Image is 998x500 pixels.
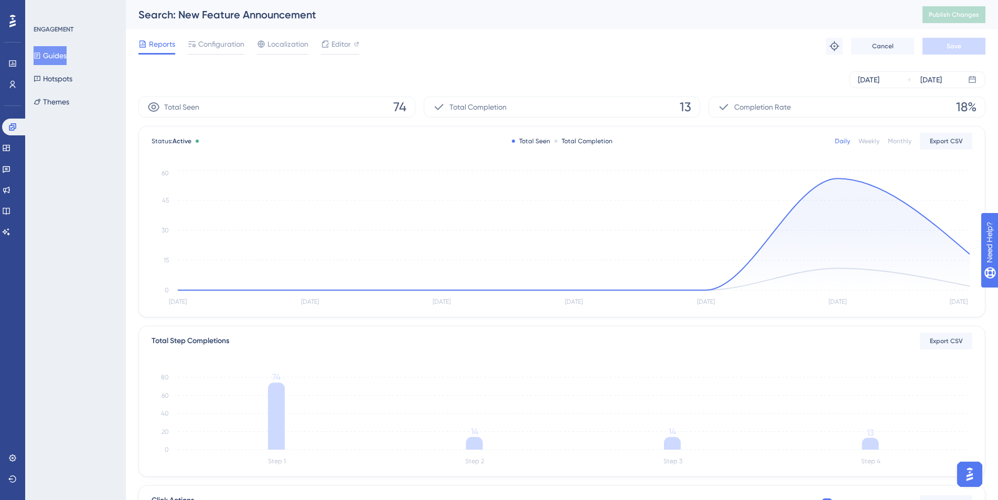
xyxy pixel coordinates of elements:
[888,137,911,145] div: Monthly
[331,38,351,50] span: Editor
[268,458,286,465] tspan: Step 1
[835,137,850,145] div: Daily
[34,69,72,88] button: Hotspots
[512,137,550,145] div: Total Seen
[920,333,972,349] button: Export CSV
[565,298,583,305] tspan: [DATE]
[922,6,985,23] button: Publish Changes
[161,410,169,417] tspan: 40
[138,7,896,22] div: Search: New Feature Announcement
[867,428,874,438] tspan: 13
[152,137,191,145] span: Status:
[165,286,169,294] tspan: 0
[465,458,484,465] tspan: Step 2
[267,38,308,50] span: Localization
[554,137,613,145] div: Total Completion
[149,38,175,50] span: Reports
[861,458,881,465] tspan: Step 4
[929,10,979,19] span: Publish Changes
[471,427,478,437] tspan: 14
[164,257,169,264] tspan: 15
[930,337,963,345] span: Export CSV
[920,133,972,150] button: Export CSV
[393,99,406,115] span: 74
[301,298,319,305] tspan: [DATE]
[872,42,894,50] span: Cancel
[858,73,879,86] div: [DATE]
[930,137,963,145] span: Export CSV
[25,3,66,15] span: Need Help?
[162,227,169,234] tspan: 30
[663,458,682,465] tspan: Step 3
[162,392,169,399] tspan: 60
[164,101,199,113] span: Total Seen
[669,427,676,437] tspan: 14
[165,446,169,453] tspan: 0
[956,99,976,115] span: 18%
[169,298,187,305] tspan: [DATE]
[734,101,791,113] span: Completion Rate
[829,298,846,305] tspan: [DATE]
[162,428,169,435] tspan: 20
[152,335,229,347] div: Total Step Completions
[162,197,169,204] tspan: 45
[859,137,879,145] div: Weekly
[198,38,244,50] span: Configuration
[697,298,715,305] tspan: [DATE]
[954,459,985,490] iframe: UserGuiding AI Assistant Launcher
[680,99,691,115] span: 13
[851,38,914,55] button: Cancel
[34,92,69,111] button: Themes
[173,137,191,145] span: Active
[161,374,169,381] tspan: 80
[950,298,968,305] tspan: [DATE]
[34,46,67,65] button: Guides
[162,169,169,177] tspan: 60
[449,101,507,113] span: Total Completion
[272,372,281,382] tspan: 74
[34,25,73,34] div: ENGAGEMENT
[433,298,450,305] tspan: [DATE]
[947,42,961,50] span: Save
[922,38,985,55] button: Save
[920,73,942,86] div: [DATE]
